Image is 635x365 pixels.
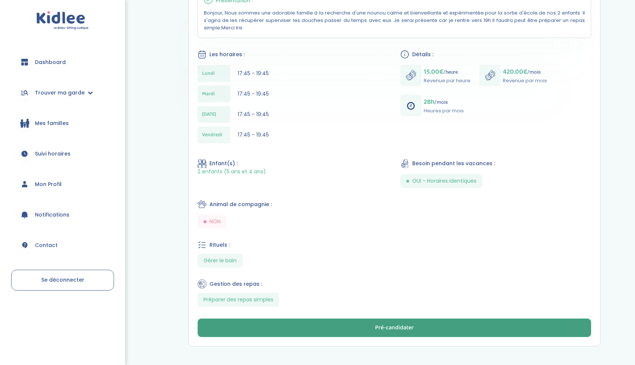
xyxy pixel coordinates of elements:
a: Dashboard [11,49,114,76]
img: logo.svg [36,11,89,30]
span: Suivi horaires [35,150,71,158]
span: Besoin pendant les vacances : [412,160,495,167]
a: Mon Profil [11,171,114,198]
span: OUI - Horaires identiques [412,177,476,185]
div: Pré-candidater [375,324,414,332]
span: 2 enfants (5 ans et 4 ans) [198,168,266,175]
span: Détails : [412,51,433,58]
span: 17:45 - 19:45 [238,111,269,118]
span: [DATE] [202,111,216,118]
span: Vendredi [202,131,222,139]
button: Pré-candidater [198,318,591,337]
p: Heures par mois [424,107,464,115]
span: Mon Profil [35,180,62,188]
span: Mes familles [35,119,69,127]
a: Se déconnecter [11,270,114,291]
a: Notifications [11,201,114,228]
span: Contact [35,241,58,249]
span: Animal de compagnie : [209,201,272,208]
a: Trouver ma garde [11,79,114,106]
a: Contact [11,232,114,259]
span: Dashboard [35,58,66,66]
a: Suivi horaires [11,140,114,167]
span: NON [209,218,221,225]
span: Préparer des repas simples [198,293,279,307]
span: 17:45 - 19:45 [238,90,269,97]
p: Bonjour, Nous sommes une adorable famille à la recherche d'une nounou calme et bienveillante et e... [204,9,585,32]
span: Lundi [202,70,215,77]
p: /mois [503,67,547,77]
span: Gérer le bain [198,254,242,268]
span: 28h [424,97,434,107]
span: 15.00€ [424,67,443,77]
span: Les horaires : [209,51,245,58]
span: 420.00€ [503,67,527,77]
span: Se déconnecter [41,276,84,284]
span: Gestion des repas : [209,280,262,288]
span: Notifications [35,211,69,219]
p: Revenue par mois [503,77,547,84]
span: 17:45 - 19:45 [238,70,269,77]
p: Revenue par heure [424,77,470,84]
p: /mois [424,97,464,107]
p: /heure [424,67,470,77]
span: Enfant(s) : [209,160,238,167]
span: Rituels : [209,241,230,249]
span: 17:45 - 19:45 [238,131,269,138]
span: Mardi [202,90,215,98]
span: Trouver ma garde [35,89,85,97]
a: Mes familles [11,110,114,137]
